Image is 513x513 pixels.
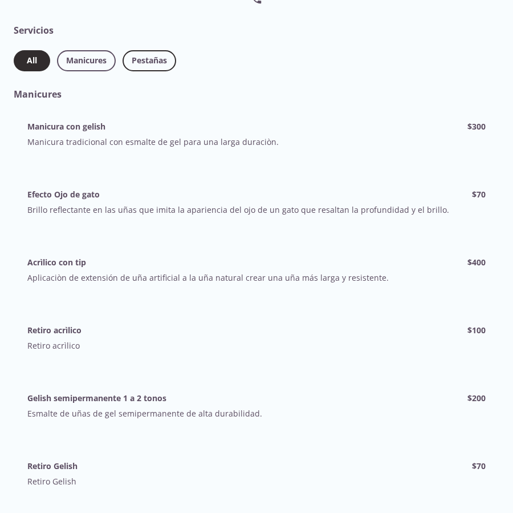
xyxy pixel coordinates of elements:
[27,476,472,491] p: Retiro Gelish
[27,325,82,336] h4: Retiro acrìlico
[27,136,467,152] p: Manicura tradicional con esmalte de gel para una larga duraciòn.
[27,121,105,132] h4: Manicura con gelish
[467,257,486,268] p: $ 400
[472,461,486,471] p: $ 70
[27,393,166,403] h4: Gelish semipermanente 1 a 2 tonos
[472,189,486,200] p: $ 70
[123,50,176,71] button: Pestañas
[14,50,50,71] button: All
[23,54,41,68] span: All
[27,257,86,268] h4: Acrìlico con tip
[27,204,472,220] p: Brillo reflectante en las uñas que imita la apariencia del ojo de un gato que resaltan la profund...
[27,340,467,356] p: Retiro acrìlico
[27,461,78,471] h4: Retiro Gelish
[66,54,107,68] span: Manicures
[467,393,486,403] p: $ 200
[27,272,467,288] p: Aplicaciòn de extensión de uña artificial a la uña natural crear una uña más larga y resistente.
[14,24,499,37] h2: Servicios
[467,121,486,132] p: $ 300
[132,54,167,68] span: Pestañas
[27,189,100,200] h4: Efecto Ojo de gato
[467,325,486,336] p: $ 100
[27,408,467,423] p: Esmalte de uñas de gel semipermanente de alta durabilidad.
[14,88,499,100] h3: Manicures
[57,50,116,71] button: Manicures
